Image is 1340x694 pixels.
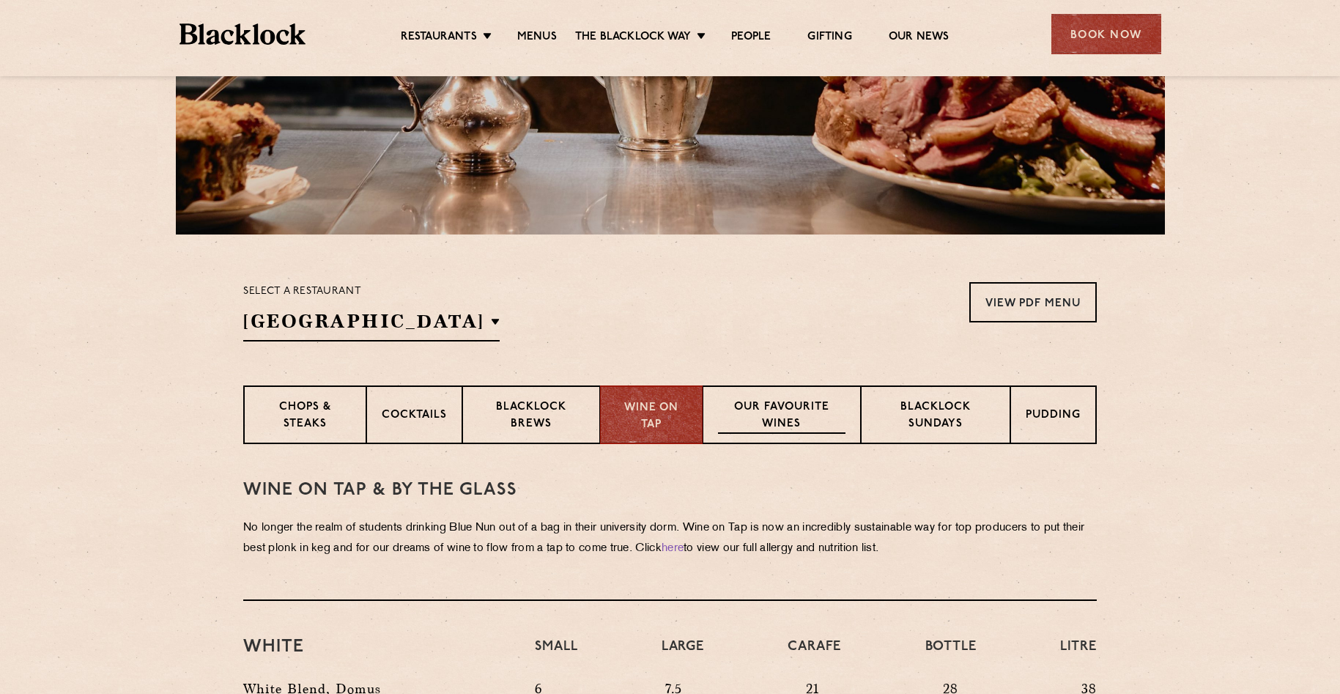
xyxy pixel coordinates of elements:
h4: Bottle [925,638,977,671]
p: Pudding [1026,407,1081,426]
p: Our favourite wines [718,399,845,434]
h4: Small [535,638,577,671]
img: BL_Textured_Logo-footer-cropped.svg [179,23,306,45]
a: People [731,30,771,46]
p: Chops & Steaks [259,399,351,434]
p: Wine on Tap [615,400,687,433]
a: Our News [889,30,950,46]
h4: Large [662,638,704,671]
h2: [GEOGRAPHIC_DATA] [243,309,500,342]
h3: White [243,638,513,657]
a: here [662,543,684,554]
div: Book Now [1051,14,1161,54]
p: Cocktails [382,407,447,426]
a: View PDF Menu [969,282,1097,322]
a: Gifting [807,30,851,46]
a: Menus [517,30,557,46]
h4: Carafe [788,638,841,671]
p: No longer the realm of students drinking Blue Nun out of a bag in their university dorm. Wine on ... [243,518,1097,559]
a: Restaurants [401,30,477,46]
p: Blacklock Brews [478,399,585,434]
a: The Blacklock Way [575,30,691,46]
p: Select a restaurant [243,282,500,301]
p: Blacklock Sundays [876,399,995,434]
h3: WINE on tap & by the glass [243,481,1097,500]
h4: Litre [1060,638,1097,671]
